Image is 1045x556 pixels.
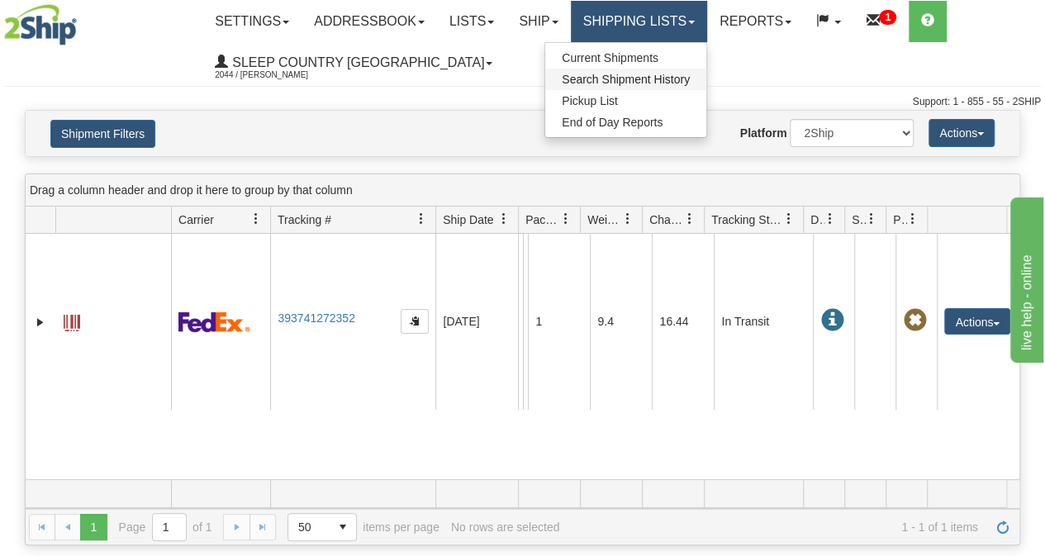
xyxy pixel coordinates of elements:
span: In Transit [820,309,843,332]
div: grid grouping header [26,174,1019,207]
a: Label [64,307,80,334]
span: Page of 1 [119,513,212,541]
span: Ship Date [443,211,493,228]
img: logo2044.jpg [4,4,77,45]
input: Page 1 [153,514,186,540]
td: In Transit [714,234,813,410]
span: Tracking Status [711,211,783,228]
span: Pickup Status [893,211,907,228]
div: live help - online [12,10,153,30]
span: Delivery Status [810,211,824,228]
a: Current Shipments [545,47,706,69]
span: Carrier [178,211,214,228]
span: Tracking # [278,211,331,228]
span: 2044 / [PERSON_NAME] [215,67,339,83]
a: Shipping lists [571,1,707,42]
button: Copy to clipboard [401,309,429,334]
td: [DATE] [435,234,518,410]
a: Expand [32,314,49,330]
span: 50 [298,519,320,535]
iframe: chat widget [1007,193,1043,362]
a: Weight filter column settings [614,205,642,233]
a: Settings [202,1,302,42]
a: Tracking # filter column settings [407,205,435,233]
label: Platform [740,125,787,141]
span: End of Day Reports [562,116,663,129]
span: Charge [649,211,684,228]
img: 2 - FedEx Express® [178,311,250,332]
td: [PERSON_NAME] [PERSON_NAME] CA [PERSON_NAME] GROVE C0A 1H5 [523,234,528,410]
a: Reports [707,1,804,42]
span: Shipment Issues [852,211,866,228]
span: items per page [287,513,439,541]
span: Sleep Country [GEOGRAPHIC_DATA] [228,55,484,69]
button: Shipment Filters [50,120,155,148]
a: Pickup List [545,90,706,112]
span: Weight [587,211,622,228]
a: Search Shipment History [545,69,706,90]
td: Allied Home Shipping department [GEOGRAPHIC_DATA] [GEOGRAPHIC_DATA] [GEOGRAPHIC_DATA] H1Z 3H3 [518,234,523,410]
td: 9.4 [590,234,652,410]
a: 1 [853,1,909,42]
div: No rows are selected [451,520,560,534]
span: 1 - 1 of 1 items [571,520,978,534]
td: 1 [528,234,590,410]
a: End of Day Reports [545,112,706,133]
td: 16.44 [652,234,714,410]
a: 393741272352 [278,311,354,325]
a: Ship Date filter column settings [490,205,518,233]
a: Charge filter column settings [676,205,704,233]
span: Page 1 [80,514,107,540]
button: Actions [944,308,1010,335]
span: Search Shipment History [562,73,690,86]
span: Pickup List [562,94,618,107]
a: Refresh [990,514,1016,540]
a: Ship [506,1,570,42]
div: Support: 1 - 855 - 55 - 2SHIP [4,95,1041,109]
a: Packages filter column settings [552,205,580,233]
span: Page sizes drop down [287,513,357,541]
a: Tracking Status filter column settings [775,205,803,233]
span: Pickup Not Assigned [903,309,926,332]
span: select [330,514,356,540]
sup: 1 [879,10,896,25]
a: Lists [437,1,506,42]
a: Delivery Status filter column settings [816,205,844,233]
a: Carrier filter column settings [242,205,270,233]
a: Sleep Country [GEOGRAPHIC_DATA] 2044 / [PERSON_NAME] [202,42,505,83]
span: Current Shipments [562,51,658,64]
a: Addressbook [302,1,437,42]
button: Actions [929,119,995,147]
a: Pickup Status filter column settings [899,205,927,233]
span: Packages [525,211,560,228]
a: Shipment Issues filter column settings [857,205,886,233]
